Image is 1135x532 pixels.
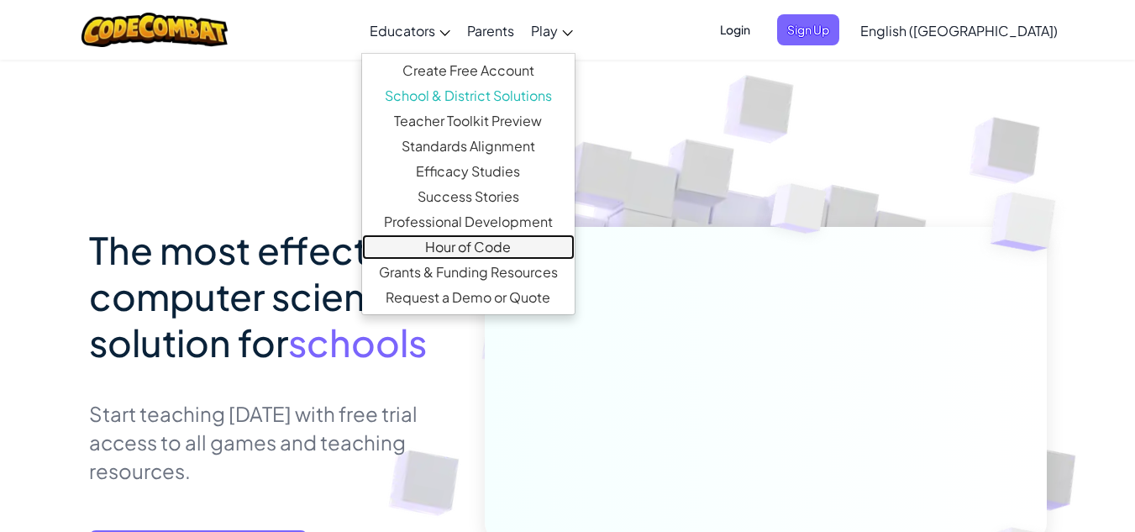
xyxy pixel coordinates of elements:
a: Parents [459,8,523,53]
span: Play [531,22,558,40]
a: English ([GEOGRAPHIC_DATA]) [852,8,1066,53]
button: Login [710,14,760,45]
a: Educators [361,8,459,53]
img: CodeCombat logo [81,13,229,47]
span: Educators [370,22,435,40]
span: English ([GEOGRAPHIC_DATA]) [860,22,1058,40]
button: Sign Up [777,14,839,45]
span: The most effective computer science solution for [89,226,418,366]
img: Overlap cubes [738,150,859,276]
a: Create Free Account [362,58,575,83]
a: School & District Solutions [362,83,575,108]
a: Hour of Code [362,234,575,260]
a: Efficacy Studies [362,159,575,184]
p: Start teaching [DATE] with free trial access to all games and teaching resources. [89,399,460,485]
a: Success Stories [362,184,575,209]
a: Grants & Funding Resources [362,260,575,285]
img: Overlap cubes [957,151,1102,293]
a: Request a Demo or Quote [362,285,575,310]
a: Play [523,8,581,53]
a: Teacher Toolkit Preview [362,108,575,134]
a: Professional Development [362,209,575,234]
span: schools [288,319,427,366]
a: Standards Alignment [362,134,575,159]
